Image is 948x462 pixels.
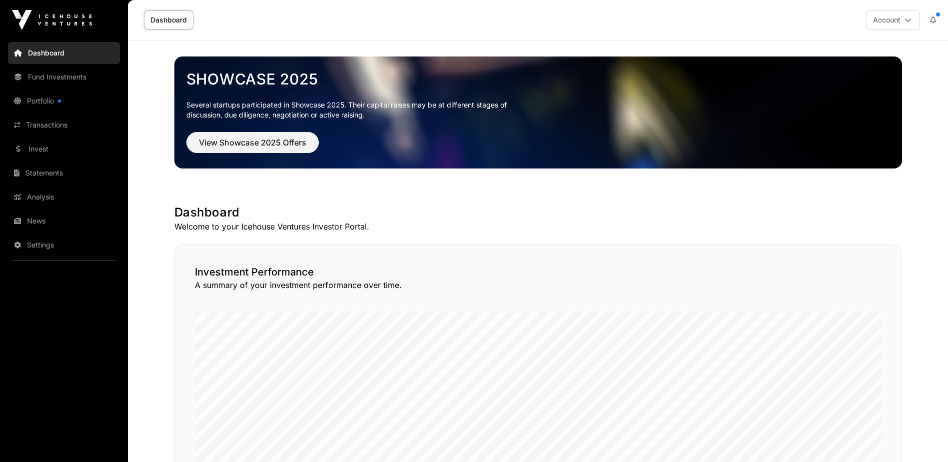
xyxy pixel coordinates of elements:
a: Analysis [8,186,120,208]
a: Fund Investments [8,66,120,88]
a: News [8,210,120,232]
img: Showcase 2025 [174,56,902,168]
a: Dashboard [144,10,193,29]
h1: Dashboard [174,204,902,220]
h2: Investment Performance [195,265,882,279]
iframe: Chat Widget [898,414,948,462]
a: Transactions [8,114,120,136]
a: Statements [8,162,120,184]
button: View Showcase 2025 Offers [186,132,319,153]
p: A summary of your investment performance over time. [195,279,882,291]
p: Several startups participated in Showcase 2025. Their capital raises may be at different stages o... [186,100,522,120]
a: Portfolio [8,90,120,112]
p: Welcome to your Icehouse Ventures Investor Portal. [174,220,902,232]
a: Invest [8,138,120,160]
a: Settings [8,234,120,256]
img: Icehouse Ventures Logo [12,10,92,30]
button: Account [867,10,920,30]
a: Showcase 2025 [186,70,890,88]
a: Dashboard [8,42,120,64]
a: View Showcase 2025 Offers [186,142,319,152]
span: View Showcase 2025 Offers [199,136,306,148]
